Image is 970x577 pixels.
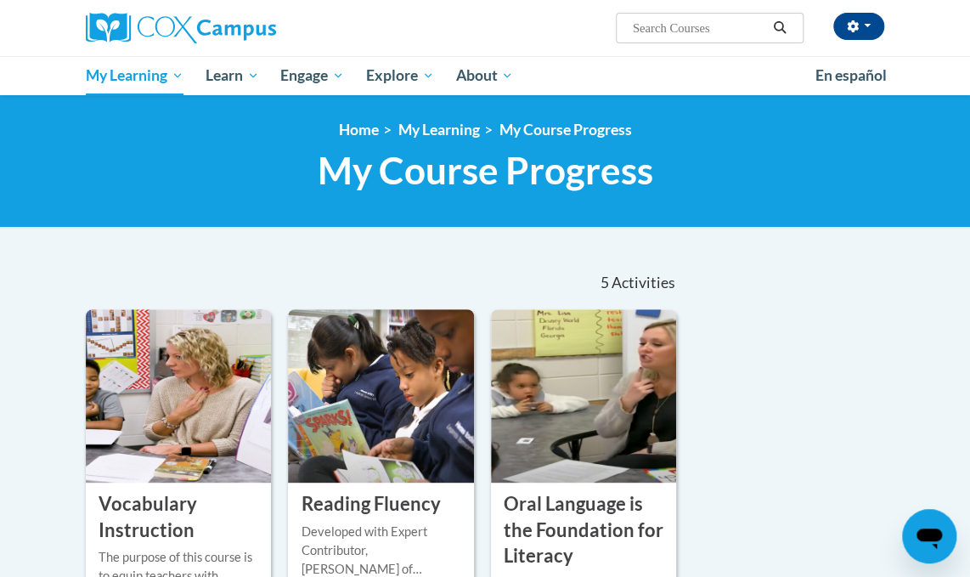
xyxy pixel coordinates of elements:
img: Course Logo [491,309,676,483]
a: My Course Progress [499,121,632,139]
input: Search Courses [631,18,767,38]
span: 5 [600,274,608,292]
button: Account Settings [833,13,884,40]
span: Learn [206,65,259,86]
h3: Oral Language is the Foundation for Literacy [504,491,663,569]
span: Engage [280,65,344,86]
a: Home [339,121,379,139]
span: About [455,65,513,86]
h3: Vocabulary Instruction [99,491,258,544]
img: Course Logo [288,309,473,483]
span: En español [815,66,886,84]
a: Cox Campus [86,13,335,43]
img: Cox Campus [86,13,276,43]
a: Explore [355,56,445,95]
img: Course Logo [86,309,271,483]
div: Main menu [73,56,897,95]
span: Explore [366,65,434,86]
button: Search [767,18,792,38]
h3: Reading Fluency [301,491,440,518]
a: En español [804,58,897,93]
iframe: Button to launch messaging window [902,509,956,563]
span: My Learning [86,65,183,86]
span: My Course Progress [318,148,653,193]
a: My Learning [75,56,195,95]
span: Activities [612,274,675,292]
a: Learn [195,56,270,95]
a: Engage [269,56,355,95]
a: My Learning [398,121,480,139]
a: About [445,56,525,95]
